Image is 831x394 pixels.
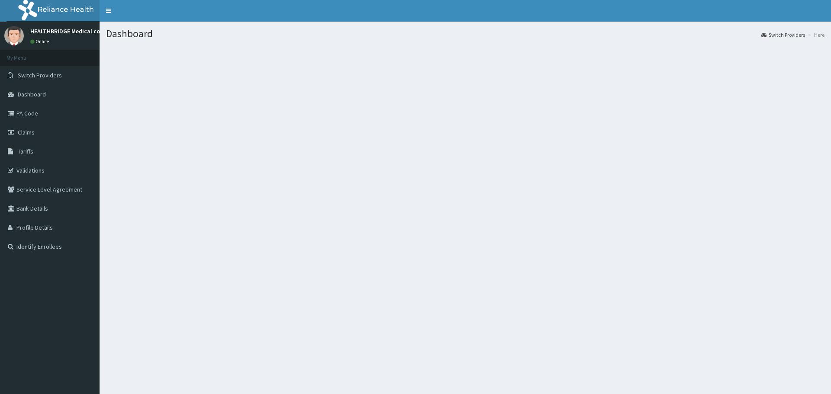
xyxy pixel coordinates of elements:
[18,128,35,136] span: Claims
[4,26,24,45] img: User Image
[106,28,825,39] h1: Dashboard
[761,31,805,38] a: Switch Providers
[18,147,33,155] span: Tariffs
[30,38,51,45] a: Online
[30,28,127,34] p: HEALTHBRIDGE Medical consultants
[806,31,825,38] li: Here
[18,90,46,98] span: Dashboard
[18,71,62,79] span: Switch Providers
